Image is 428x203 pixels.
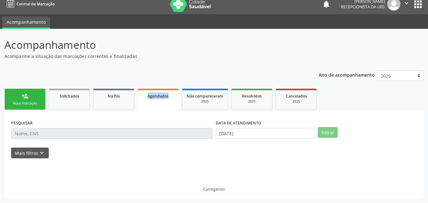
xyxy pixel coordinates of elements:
[187,99,223,104] div: 2025
[318,127,338,138] button: Filtrar
[319,71,375,79] p: Ano de acompanhamento
[341,4,385,10] span: Recepcionista da UBS
[4,37,298,53] p: Acompanhamento
[286,93,307,99] span: Cancelados
[11,148,49,159] button: Mais filtroskeyboard_arrow_down
[187,93,223,99] span: Não compareceram
[16,1,54,7] span: Central de Marcação
[148,93,169,99] span: Agendados
[242,93,262,99] span: Resolvidos
[22,92,29,99] div: person_add
[216,128,315,139] input: Selecione um intervalo
[2,16,50,29] a: Acompanhamento
[216,118,261,128] label: DATA DE ATENDIMENTO
[203,187,225,192] div: Carregando
[236,99,268,104] div: 2025
[38,149,45,156] i: keyboard_arrow_down
[9,101,41,106] div: Nova marcação
[11,118,33,128] label: PESQUISAR
[11,128,213,139] input: Nome, CNS
[60,93,79,99] span: Solicitados
[108,93,120,99] span: Na fila
[280,99,312,104] div: 2025
[4,53,298,60] p: Acompanhe a situação das marcações correntes e finalizadas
